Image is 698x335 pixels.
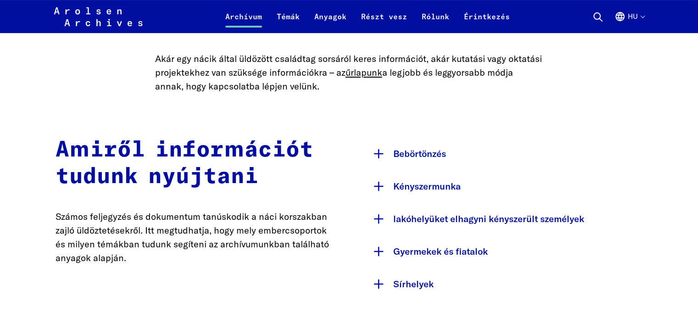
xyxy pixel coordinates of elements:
[393,148,446,159] font: Bebörtönzés
[346,67,382,78] a: űrlapunk
[368,137,643,170] button: Bebörtönzés
[269,11,307,33] a: Témák
[307,11,354,33] a: Anyagok
[361,12,407,21] font: Részt vesz
[627,12,637,21] font: hu
[414,11,457,33] a: Rólunk
[354,11,414,33] a: Részt vesz
[218,6,517,28] nav: Elsődleges
[368,170,643,202] button: Kényszermunka
[368,268,643,300] button: Sírhelyek
[155,53,542,78] font: Akár egy nácik által üldözött családtag sorsáról keres információt, akár kutatási vagy oktatási p...
[218,11,269,33] a: Archívum
[368,235,643,268] button: Gyermekek és fiatalok
[464,12,510,21] font: Érintkezés
[393,180,461,192] font: Kényszermunka
[393,278,434,290] font: Sírhelyek
[56,211,329,263] font: Számos feljegyzés és dokumentum tanúskodik a náci korszakban zajló üldöztetésekről. Itt megtudhat...
[56,139,313,188] font: Amiről információt tudunk nyújtani
[614,11,644,33] button: Angol, nyelvválasztás
[314,12,346,21] font: Anyagok
[393,246,488,257] font: Gyermekek és fiatalok
[457,11,517,33] a: Érintkezés
[393,213,584,224] font: lakóhelyüket elhagyni kényszerült személyek
[422,12,449,21] font: Rólunk
[277,12,300,21] font: Témák
[368,202,643,235] button: lakóhelyüket elhagyni kényszerült személyek
[225,12,262,21] font: Archívum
